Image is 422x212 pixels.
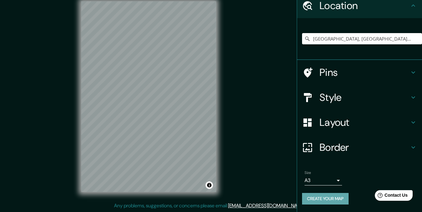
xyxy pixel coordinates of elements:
[81,1,216,192] canvas: Map
[302,33,422,44] input: Pick your city or area
[320,66,410,79] h4: Pins
[297,135,422,160] div: Border
[320,91,410,104] h4: Style
[302,193,349,205] button: Create your map
[228,202,305,209] a: [EMAIL_ADDRESS][DOMAIN_NAME]
[305,175,342,185] div: A3
[305,170,311,175] label: Size
[206,181,213,189] button: Toggle attribution
[320,141,410,154] h4: Border
[114,202,306,210] p: Any problems, suggestions, or concerns please email .
[320,116,410,129] h4: Layout
[297,60,422,85] div: Pins
[366,188,415,205] iframe: Help widget launcher
[297,85,422,110] div: Style
[297,110,422,135] div: Layout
